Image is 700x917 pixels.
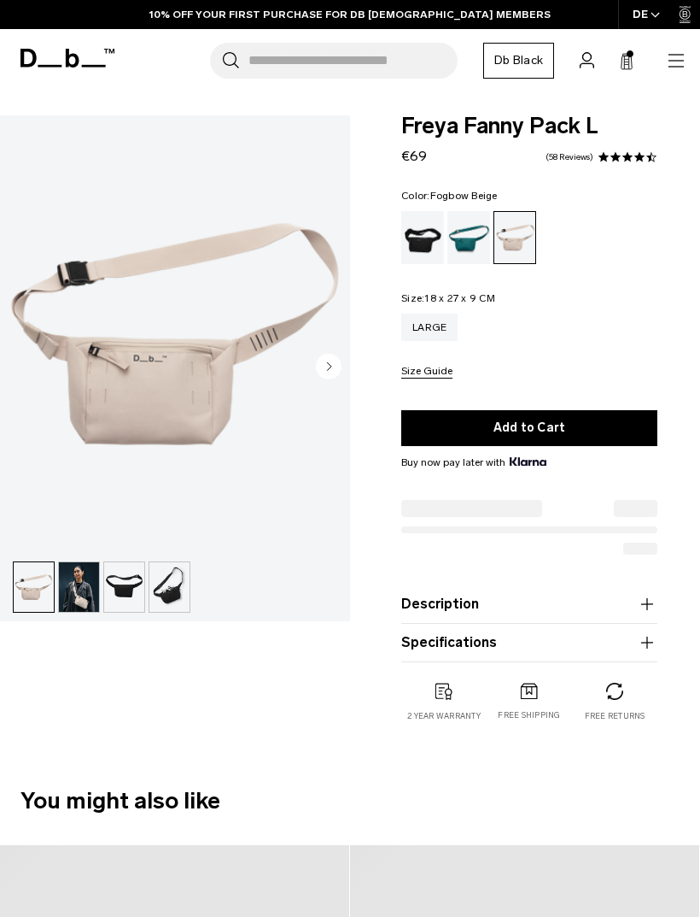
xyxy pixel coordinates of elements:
[58,561,100,613] button: Freya Fanny Pack L Fogbow Beige
[149,561,190,613] button: Freya Fanny Pack L Fogbow Beige
[424,292,495,304] span: 18 x 27 x 9 CM
[401,293,495,303] legend: Size:
[104,562,144,612] img: Freya Fanny Pack L Fogbow Beige
[401,148,427,164] span: €69
[13,561,55,613] button: Freya Fanny Pack L Fogbow Beige
[545,153,593,162] a: 58 reviews
[407,710,481,722] p: 2 year warranty
[401,115,657,138] span: Freya Fanny Pack L
[483,43,554,79] a: Db Black
[401,366,452,379] button: Size Guide
[149,7,551,22] a: 10% OFF YOUR FIRST PURCHASE FOR DB [DEMOGRAPHIC_DATA] MEMBERS
[585,710,645,722] p: Free returns
[430,190,498,202] span: Fogbow Beige
[401,594,657,614] button: Description
[401,314,458,341] a: Large
[498,709,560,721] p: Free shipping
[401,632,657,653] button: Specifications
[316,354,341,383] button: Next slide
[103,561,145,613] button: Freya Fanny Pack L Fogbow Beige
[401,211,444,264] a: Black Out
[493,211,536,264] a: Fogbow Beige
[510,457,546,466] img: {"height" => 20, "alt" => "Klarna"}
[447,211,490,264] a: Midnight Teal
[59,562,99,612] img: Freya Fanny Pack L Fogbow Beige
[401,410,657,446] button: Add to Cart
[401,455,546,470] span: Buy now pay later with
[149,562,190,612] img: Freya Fanny Pack L Fogbow Beige
[20,784,680,819] h2: You might also like
[14,562,54,612] img: Freya Fanny Pack L Fogbow Beige
[401,191,498,201] legend: Color:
